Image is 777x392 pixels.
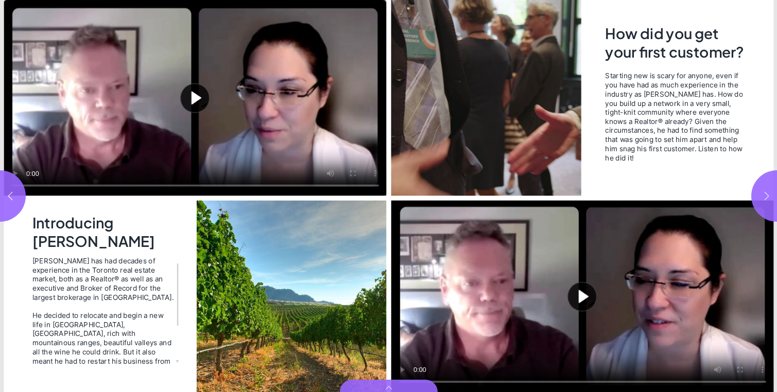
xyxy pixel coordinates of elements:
[32,256,174,301] div: [PERSON_NAME] has had decades of experience in the Toronto real estate market, both as a Realtor®...
[605,72,743,163] span: Starting new is scary for anyone, even if you have had as much experience in the industry as [PER...
[605,24,745,64] h2: How did you get your first customer?
[32,213,177,250] h2: Introducing [PERSON_NAME]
